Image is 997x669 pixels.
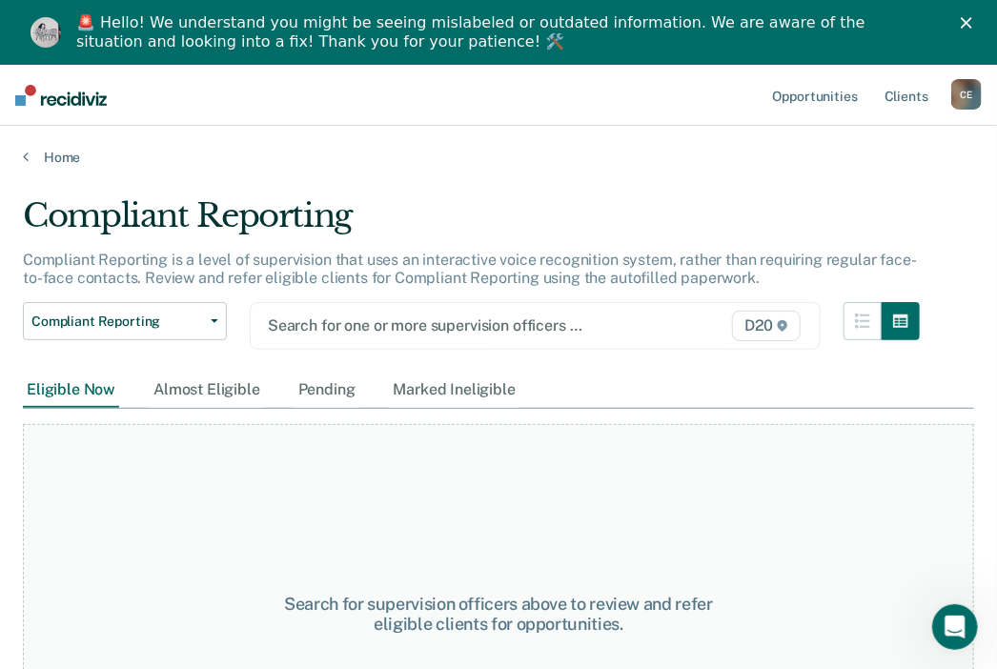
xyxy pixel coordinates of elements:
[390,373,519,408] div: Marked Ineligible
[23,196,920,251] div: Compliant Reporting
[951,79,982,110] button: CE
[932,604,978,650] iframe: Intercom live chat
[261,594,736,635] div: Search for supervision officers above to review and refer eligible clients for opportunities.
[23,302,227,340] button: Compliant Reporting
[31,314,203,330] span: Compliant Reporting
[769,65,862,126] a: Opportunities
[23,149,974,166] a: Home
[295,373,359,408] div: Pending
[150,373,264,408] div: Almost Eligible
[732,311,801,341] span: D20
[76,13,936,51] div: 🚨 Hello! We understand you might be seeing mislabeled or outdated information. We are aware of th...
[23,251,917,287] p: Compliant Reporting is a level of supervision that uses an interactive voice recognition system, ...
[31,17,61,48] img: Profile image for Kim
[23,373,119,408] div: Eligible Now
[15,85,107,106] img: Recidiviz
[961,17,980,29] div: Close
[881,65,932,126] a: Clients
[951,79,982,110] div: C E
